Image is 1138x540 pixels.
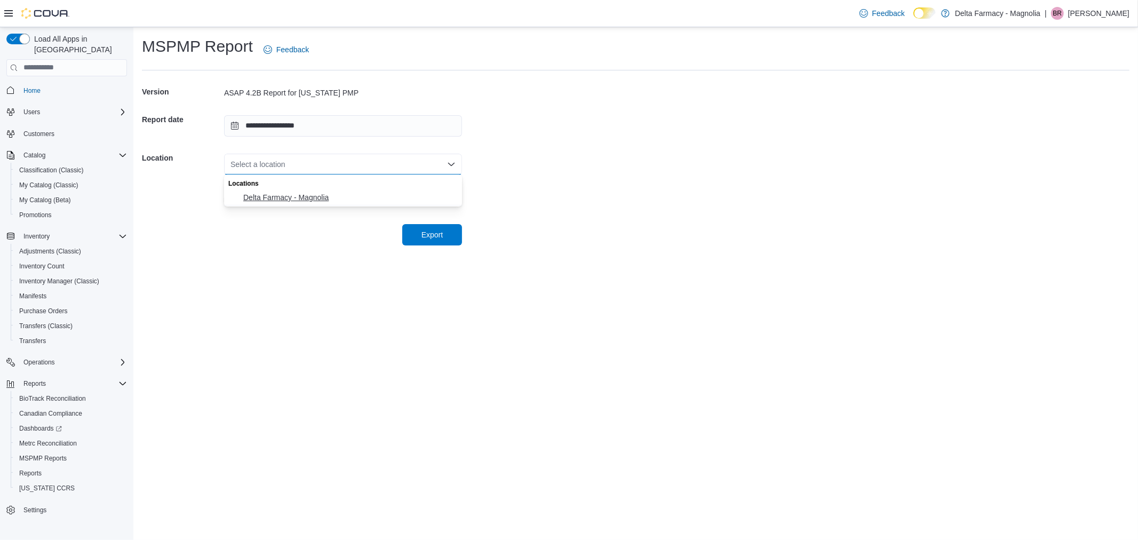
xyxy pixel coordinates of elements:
span: Adjustments (Classic) [15,245,127,258]
span: Transfers [15,335,127,347]
span: Catalog [23,151,45,160]
a: Inventory Count [15,260,69,273]
button: Inventory [2,229,131,244]
a: Canadian Compliance [15,407,86,420]
span: Transfers (Classic) [15,320,127,332]
button: Close list of options [447,160,456,169]
span: MSPMP Reports [15,452,127,465]
a: Feedback [259,39,313,60]
a: My Catalog (Beta) [15,194,75,207]
a: Reports [15,467,46,480]
span: Feedback [872,8,905,19]
p: | [1045,7,1047,20]
span: Settings [23,506,46,514]
span: Metrc Reconciliation [15,437,127,450]
div: Choose from the following options [224,174,462,205]
img: Cova [21,8,69,19]
input: Dark Mode [913,7,936,19]
a: [US_STATE] CCRS [15,482,79,495]
button: Users [2,105,131,120]
span: Manifests [15,290,127,303]
span: Export [421,229,443,240]
span: Inventory Count [15,260,127,273]
span: Promotions [15,209,127,221]
span: Transfers [19,337,46,345]
a: My Catalog (Classic) [15,179,83,192]
a: Dashboards [15,422,66,435]
p: [PERSON_NAME] [1068,7,1129,20]
span: Dashboards [15,422,127,435]
button: Home [2,83,131,98]
a: BioTrack Reconciliation [15,392,90,405]
span: Reports [15,467,127,480]
button: BioTrack Reconciliation [11,391,131,406]
h5: Location [142,147,222,169]
button: Inventory [19,230,54,243]
span: BioTrack Reconciliation [15,392,127,405]
span: Load All Apps in [GEOGRAPHIC_DATA] [30,34,127,55]
button: Transfers [11,333,131,348]
span: MSPMP Reports [19,454,67,463]
span: Washington CCRS [15,482,127,495]
span: Customers [19,127,127,140]
a: Customers [19,128,59,140]
button: My Catalog (Classic) [11,178,131,193]
span: Dashboards [19,424,62,433]
span: Reports [23,379,46,388]
a: Metrc Reconciliation [15,437,81,450]
span: Manifests [19,292,46,300]
button: Reports [19,377,50,390]
span: Classification (Classic) [19,166,84,174]
a: Home [19,84,45,97]
button: Users [19,106,44,118]
h5: Version [142,81,222,102]
a: Dashboards [11,421,131,436]
div: Locations [224,174,462,190]
span: Users [23,108,40,116]
span: Inventory Count [19,262,65,271]
span: Delta Farmacy - Magnolia [243,192,456,203]
a: Classification (Classic) [15,164,88,177]
button: Export [402,224,462,245]
span: Reports [19,377,127,390]
button: Purchase Orders [11,304,131,319]
a: Feedback [855,3,909,24]
button: Catalog [2,148,131,163]
button: Adjustments (Classic) [11,244,131,259]
a: Manifests [15,290,51,303]
button: Promotions [11,208,131,223]
div: ASAP 4.2B Report for [US_STATE] PMP [224,88,462,98]
a: Promotions [15,209,56,221]
span: BioTrack Reconciliation [19,394,86,403]
span: Canadian Compliance [15,407,127,420]
button: Operations [2,355,131,370]
button: [US_STATE] CCRS [11,481,131,496]
button: Inventory Count [11,259,131,274]
span: Settings [19,503,127,517]
span: Canadian Compliance [19,409,82,418]
span: My Catalog (Beta) [15,194,127,207]
button: Classification (Classic) [11,163,131,178]
a: Transfers [15,335,50,347]
span: Operations [23,358,55,367]
p: Delta Farmacy - Magnolia [955,7,1040,20]
h1: MSPMP Report [142,36,253,57]
a: MSPMP Reports [15,452,71,465]
span: Home [19,84,127,97]
span: Reports [19,469,42,478]
button: Canadian Compliance [11,406,131,421]
a: Settings [19,504,51,517]
button: Inventory Manager (Classic) [11,274,131,289]
span: Inventory [23,232,50,241]
button: Transfers (Classic) [11,319,131,333]
a: Adjustments (Classic) [15,245,85,258]
button: Delta Farmacy - Magnolia [224,190,462,205]
button: Reports [2,376,131,391]
span: BR [1053,7,1062,20]
span: Classification (Classic) [15,164,127,177]
button: Reports [11,466,131,481]
span: My Catalog (Classic) [19,181,78,189]
a: Transfers (Classic) [15,320,77,332]
span: Inventory Manager (Classic) [15,275,127,288]
span: Adjustments (Classic) [19,247,81,256]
